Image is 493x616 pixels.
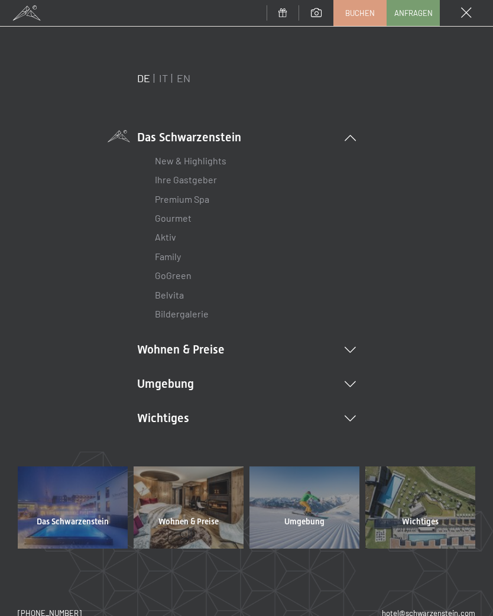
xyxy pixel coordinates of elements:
[131,466,246,549] a: Wohnen & Preise Wellnesshotel Südtirol SCHWARZENSTEIN - Wellnessurlaub in den Alpen
[177,72,190,85] a: EN
[37,516,109,528] span: Das Schwarzenstein
[159,72,168,85] a: IT
[402,516,439,528] span: Wichtiges
[155,251,181,262] a: Family
[155,212,192,223] a: Gourmet
[284,516,325,528] span: Umgebung
[155,174,217,185] a: Ihre Gastgeber
[155,308,209,319] a: Bildergalerie
[362,466,478,549] a: Wichtiges Wellnesshotel Südtirol SCHWARZENSTEIN - Wellnessurlaub in den Alpen
[155,231,176,242] a: Aktiv
[15,466,131,549] a: Das Schwarzenstein Wellnesshotel Südtirol SCHWARZENSTEIN - Wellnessurlaub in den Alpen
[334,1,386,25] a: Buchen
[137,72,150,85] a: DE
[155,289,184,300] a: Belvita
[155,270,192,281] a: GoGreen
[158,516,219,528] span: Wohnen & Preise
[394,8,433,18] span: Anfragen
[155,193,209,205] a: Premium Spa
[345,8,375,18] span: Buchen
[155,155,226,166] a: New & Highlights
[387,1,439,25] a: Anfragen
[246,466,362,549] a: Umgebung Wellnesshotel Südtirol SCHWARZENSTEIN - Wellnessurlaub in den Alpen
